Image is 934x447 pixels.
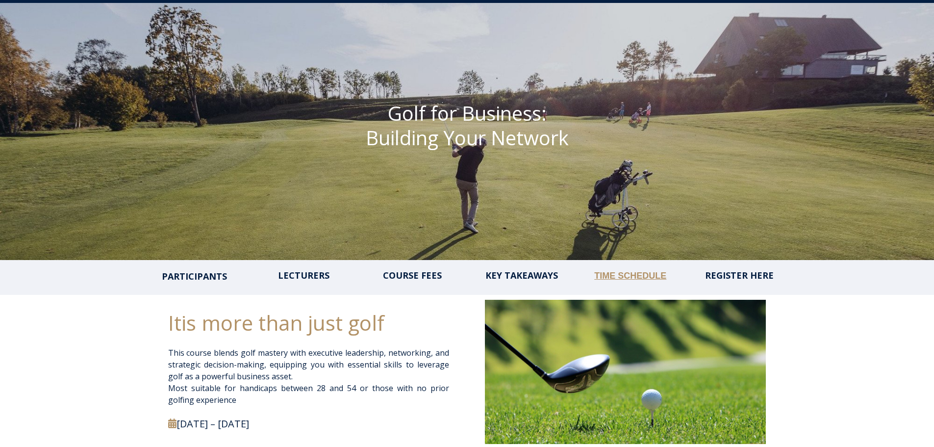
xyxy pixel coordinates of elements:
[485,300,766,444] img: golf-3685616_1280
[162,270,227,282] span: PARTICIPANTS
[485,269,558,281] a: KEY TAKEAWAYS
[594,271,666,281] a: TIME SCHEDULE
[278,269,329,281] a: LECTURERS
[705,269,774,281] a: REGISTER HERE
[168,347,450,406] p: This course blends golf mastery with executive leadership, networking, and strategic decision-mak...
[181,309,384,337] span: is more than just golf
[168,309,181,337] span: It
[286,101,648,150] h1: Golf for Business: Building Your Network
[168,418,440,431] h2: [DATE] – [DATE]
[383,269,442,281] a: COURSE FEES
[162,269,227,283] a: PARTICIPANTS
